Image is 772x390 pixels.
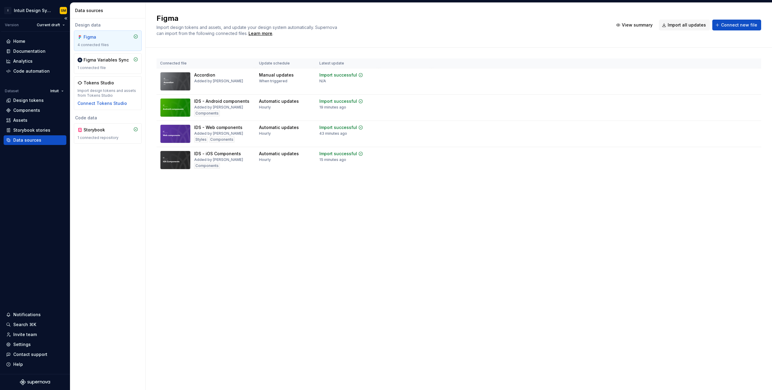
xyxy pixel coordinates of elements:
a: Design tokens [4,96,66,105]
svg: Supernova Logo [20,379,50,385]
div: IDS - Web components [194,124,242,131]
div: Import successful [319,98,357,104]
div: Notifications [13,312,41,318]
div: Analytics [13,58,33,64]
button: Import all updates [659,20,710,30]
button: Contact support [4,350,66,359]
div: Styles [194,137,208,143]
div: Added by [PERSON_NAME] [194,105,243,110]
div: IDS - Android components [194,98,249,104]
span: . [248,31,273,36]
div: Dataset [5,89,19,93]
th: Connected file [157,58,255,68]
th: Update schedule [255,58,316,68]
div: Automatic updates [259,98,299,104]
div: Accordion [194,72,215,78]
div: When triggered [259,79,287,83]
div: Search ⌘K [13,322,36,328]
div: Design data [74,22,142,28]
div: Intuit Design System [14,8,52,14]
button: Connect new file [712,20,761,30]
a: Data sources [4,135,66,145]
a: Figma4 connected files [74,30,142,51]
button: IIntuit Design SystemSM [1,4,69,17]
button: Search ⌘K [4,320,66,329]
div: Help [13,361,23,367]
div: Storybook stories [13,127,50,133]
div: Figma [84,34,112,40]
div: Import successful [319,72,357,78]
div: Code automation [13,68,50,74]
button: Intuit [48,87,66,95]
span: Connect new file [721,22,757,28]
button: Connect Tokens Studio [78,100,127,106]
div: N/A [319,79,326,83]
div: Hourly [259,131,271,136]
span: Intuit [50,89,59,93]
div: Figma Variables Sync [84,57,129,63]
button: Help [4,360,66,369]
div: Home [13,38,25,44]
span: Import design tokens and assets, and update your design system automatically. Supernova can impor... [157,25,338,36]
span: View summary [622,22,653,28]
div: Components [13,107,40,113]
div: IDS - iOS Components [194,151,241,157]
th: Latest update [316,58,378,68]
button: Notifications [4,310,66,319]
a: Home [4,36,66,46]
div: Components [209,137,235,143]
button: Collapse sidebar [62,14,70,23]
div: Import successful [319,151,357,157]
div: Documentation [13,48,46,54]
div: Added by [PERSON_NAME] [194,157,243,162]
button: View summary [613,20,657,30]
div: Components [194,163,220,169]
div: Assets [13,117,27,123]
div: 4 connected files [78,42,138,47]
div: Components [194,110,220,116]
a: Invite team [4,330,66,339]
a: Analytics [4,56,66,66]
h2: Figma [157,14,606,23]
span: Current draft [37,23,60,27]
div: Added by [PERSON_NAME] [194,131,243,136]
a: Code automation [4,66,66,76]
div: Manual updates [259,72,294,78]
div: 1 connected file [78,65,138,70]
div: SM [61,8,66,13]
div: 19 minutes ago [319,105,346,110]
div: I [4,7,11,14]
a: Assets [4,115,66,125]
a: Tokens StudioImport design tokens and assets from Tokens StudioConnect Tokens Studio [74,76,142,110]
a: Components [4,105,66,115]
div: Automatic updates [259,151,299,157]
div: Invite team [13,332,37,338]
div: Hourly [259,105,271,110]
a: Learn more [248,30,272,36]
div: Version [5,23,19,27]
a: Storybook1 connected repository [74,123,142,144]
div: Data sources [75,8,143,14]
div: Automatic updates [259,124,299,131]
div: Hourly [259,157,271,162]
button: Current draft [34,21,68,29]
div: Settings [13,341,31,348]
div: Code data [74,115,142,121]
a: Documentation [4,46,66,56]
a: Figma Variables Sync1 connected file [74,53,142,74]
div: Design tokens [13,97,44,103]
div: 43 minutes ago [319,131,347,136]
span: Import all updates [668,22,706,28]
a: Storybook stories [4,125,66,135]
div: Added by [PERSON_NAME] [194,79,243,83]
div: 1 connected repository [78,135,138,140]
div: Tokens Studio [84,80,114,86]
div: Storybook [84,127,112,133]
div: 15 minutes ago [319,157,346,162]
div: Data sources [13,137,41,143]
div: Import design tokens and assets from Tokens Studio [78,88,138,98]
div: Import successful [319,124,357,131]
